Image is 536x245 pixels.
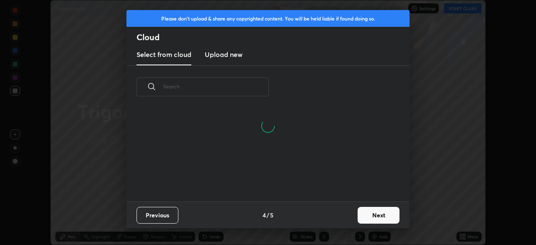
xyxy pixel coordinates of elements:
h2: Cloud [137,32,410,43]
button: Next [358,207,399,224]
h3: Select from cloud [137,49,191,59]
input: Search [163,69,269,104]
button: Previous [137,207,178,224]
h4: 5 [270,211,273,219]
h4: 4 [263,211,266,219]
div: Please don't upload & share any copyrighted content. You will be held liable if found doing so. [126,10,410,27]
h4: / [267,211,269,219]
h3: Upload new [205,49,242,59]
